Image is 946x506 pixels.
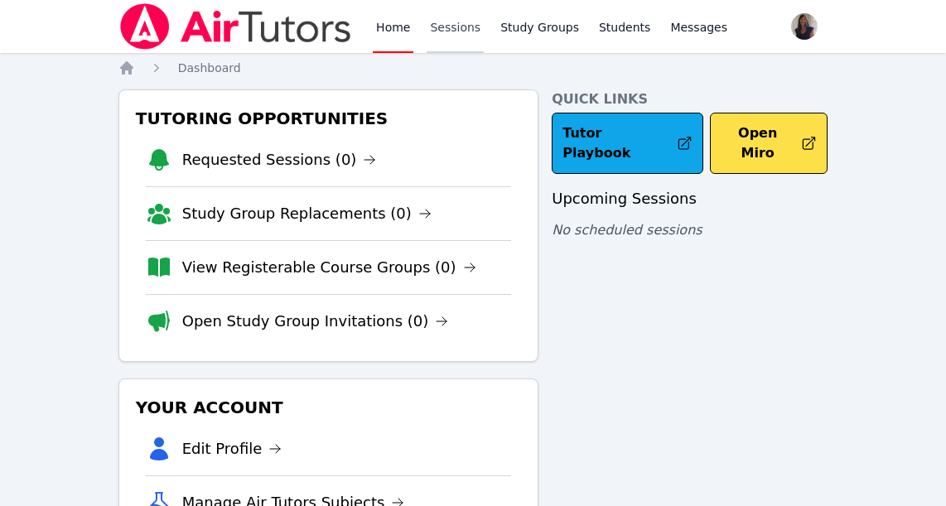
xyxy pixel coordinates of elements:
[178,61,241,75] span: Dashboard
[182,256,476,279] a: View Registerable Course Groups (0)
[552,113,703,174] a: Tutor Playbook
[182,148,377,171] a: Requested Sessions (0)
[182,437,282,460] a: Edit Profile
[133,393,525,422] h3: Your Account
[552,222,702,238] span: No scheduled sessions
[178,60,241,76] a: Dashboard
[182,310,449,333] a: Open Study Group Invitations (0)
[552,187,828,210] h3: Upcoming Sessions
[133,104,525,133] h3: Tutoring Opportunities
[182,202,432,225] a: Study Group Replacements (0)
[710,113,828,174] button: Open Miro
[552,89,828,109] h4: Quick Links
[118,60,828,76] nav: Breadcrumb
[118,3,353,50] img: Air Tutors
[670,19,727,36] span: Messages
